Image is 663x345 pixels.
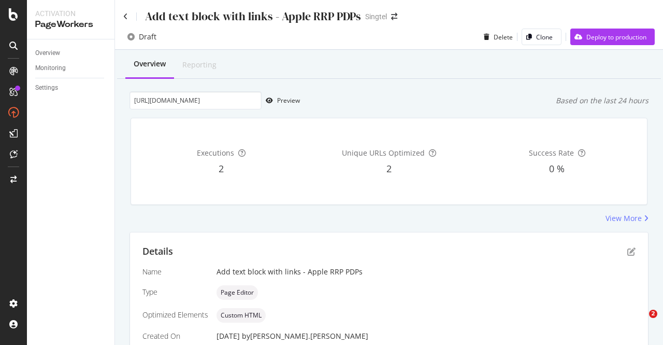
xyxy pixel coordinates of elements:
div: Deploy to production [586,33,646,42]
div: Draft [139,32,156,42]
div: Reporting [182,60,217,70]
input: Preview your optimization on a URL [129,91,262,109]
div: pen-to-square [627,247,636,256]
button: Preview [262,92,300,109]
div: Optimized Elements [142,310,208,320]
div: Delete [494,33,513,42]
div: Clone [536,33,553,42]
div: Created On [142,331,208,341]
div: Preview [277,96,300,105]
a: Settings [35,82,107,93]
div: Overview [134,59,166,69]
div: neutral label [217,308,266,323]
a: Click to go back [123,13,128,20]
span: 2 [649,310,657,318]
div: Settings [35,82,58,93]
div: [DATE] [217,331,636,341]
span: Executions [197,148,234,158]
button: Delete [480,29,513,45]
span: 2 [219,162,224,175]
span: Custom HTML [221,312,262,319]
div: Activation [35,8,106,19]
div: Add text block with links - Apple RRP PDPs [217,267,636,277]
div: by [PERSON_NAME].[PERSON_NAME] [242,331,368,341]
div: View More [606,213,642,224]
span: Unique URLs Optimized [342,148,425,158]
div: Singtel [365,11,387,22]
div: Details [142,245,173,258]
span: 0 % [549,162,565,175]
div: Add text block with links - Apple RRP PDPs [145,8,361,24]
div: Name [142,267,208,277]
span: Success Rate [529,148,574,158]
span: Page Editor [221,289,254,296]
iframe: Intercom live chat [628,310,653,335]
div: PageWorkers [35,19,106,31]
div: Based on the last 24 hours [556,95,648,106]
div: neutral label [217,285,258,300]
a: Monitoring [35,63,107,74]
span: 2 [386,162,392,175]
a: View More [606,213,648,224]
div: Type [142,287,208,297]
button: Deploy to production [570,29,655,45]
div: Monitoring [35,63,66,74]
a: Overview [35,48,107,59]
div: arrow-right-arrow-left [391,13,397,20]
button: Clone [522,29,561,45]
div: Overview [35,48,60,59]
